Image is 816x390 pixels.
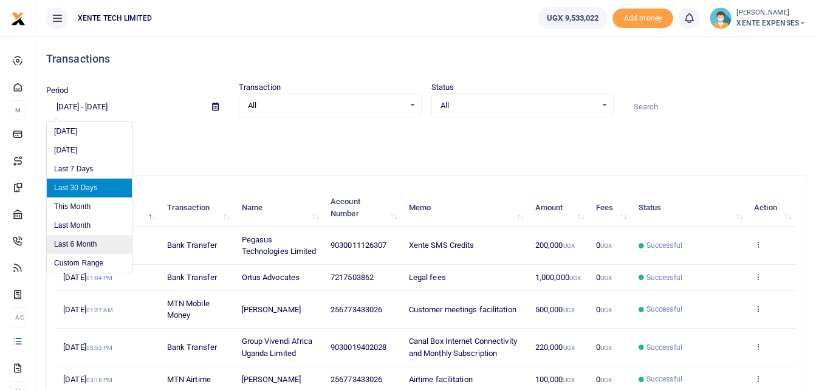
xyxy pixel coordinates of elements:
span: 0 [596,375,612,384]
span: Add money [612,9,673,29]
span: 220,000 [535,343,575,352]
th: Action: activate to sort column ascending [747,189,796,227]
span: Airtime facilitation [409,375,473,384]
label: Transaction [239,81,281,94]
span: Successful [646,272,682,283]
li: Wallet ballance [533,7,612,29]
span: [DATE] [63,343,112,352]
span: Successful [646,374,682,385]
li: [DATE] [47,122,132,141]
span: Legal fees [409,273,446,282]
span: [DATE] [63,305,113,314]
li: Custom Range [47,254,132,273]
label: Status [431,81,454,94]
span: MTN Airtime [167,375,211,384]
th: Name: activate to sort column ascending [235,189,324,227]
span: [DATE] [63,375,112,384]
span: [PERSON_NAME] [242,375,301,384]
li: Last Month [47,216,132,235]
th: Transaction: activate to sort column ascending [160,189,235,227]
span: 7217503862 [331,273,374,282]
span: 200,000 [535,241,575,250]
span: 100,000 [535,375,575,384]
span: XENTE EXPENSES [736,18,806,29]
li: Last 7 Days [47,160,132,179]
th: Amount: activate to sort column ascending [529,189,589,227]
span: 1,000,000 [535,273,581,282]
th: Fees: activate to sort column ascending [589,189,632,227]
small: UGX [563,344,575,351]
span: 500,000 [535,305,575,314]
span: Pegasus Technologies Limited [242,235,317,256]
li: Last 6 Month [47,235,132,254]
input: Search [623,97,806,117]
span: Group Vivendi Africa Uganda Limited [242,337,313,358]
span: Successful [646,342,682,353]
input: select period [46,97,202,117]
small: 03:18 PM [86,377,113,383]
span: 0 [596,343,612,352]
li: Ac [10,307,26,327]
span: Successful [646,304,682,315]
span: [DATE] [63,273,112,282]
small: UGX [563,242,575,249]
small: [PERSON_NAME] [736,8,806,18]
span: Canal Box Internet Connectivity and Monthly Subscription [409,337,517,358]
a: profile-user [PERSON_NAME] XENTE EXPENSES [710,7,806,29]
img: logo-small [11,12,26,26]
a: UGX 9,533,022 [538,7,608,29]
small: UGX [563,377,575,383]
span: Xente SMS Credits [409,241,475,250]
th: Memo: activate to sort column ascending [402,189,529,227]
h4: Transactions [46,52,806,66]
span: Bank Transfer [167,241,217,250]
li: Last 30 Days [47,179,132,197]
li: Toup your wallet [612,9,673,29]
small: UGX [569,275,581,281]
span: MTN Mobile Money [167,299,210,320]
p: Download [46,132,806,145]
img: profile-user [710,7,732,29]
small: UGX [600,307,612,313]
span: 256773433026 [331,305,382,314]
span: All [248,100,404,112]
span: Ortus Advocates [242,273,300,282]
a: logo-small logo-large logo-large [11,13,26,22]
span: 0 [596,241,612,250]
span: Bank Transfer [167,343,217,352]
span: 9030011126307 [331,241,386,250]
small: 01:04 PM [86,275,113,281]
span: Bank Transfer [167,273,217,282]
span: All [441,100,597,112]
small: UGX [600,275,612,281]
small: UGX [600,344,612,351]
a: Add money [612,13,673,22]
span: 0 [596,305,612,314]
th: Account Number: activate to sort column ascending [324,189,402,227]
span: 9030019402028 [331,343,386,352]
span: Customer meetings facilitation [409,305,516,314]
li: M [10,100,26,120]
small: UGX [600,242,612,249]
span: Successful [646,240,682,251]
li: This Month [47,197,132,216]
small: UGX [600,377,612,383]
li: [DATE] [47,141,132,160]
span: [PERSON_NAME] [242,305,301,314]
span: 256773433026 [331,375,382,384]
label: Period [46,84,69,97]
span: 0 [596,273,612,282]
small: 03:53 PM [86,344,113,351]
span: UGX 9,533,022 [547,12,598,24]
small: 01:27 AM [86,307,114,313]
small: UGX [563,307,575,313]
span: XENTE TECH LIMITED [73,13,157,24]
th: Status: activate to sort column ascending [632,189,747,227]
